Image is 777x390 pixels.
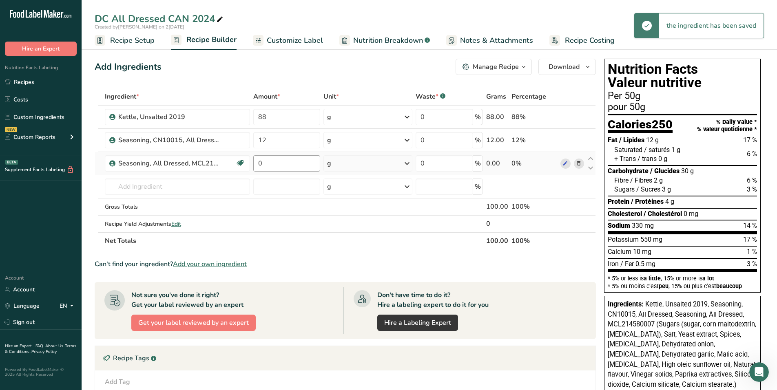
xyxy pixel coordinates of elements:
span: 2 g [654,176,663,184]
span: 0.5 mg [635,260,655,268]
div: Add Ingredients [95,60,162,74]
span: 1 % [747,248,757,256]
div: DC All Dressed CAN 2024 [95,11,225,26]
span: Amount [253,92,280,101]
span: 3 % [747,185,757,193]
span: Kettle, Unsalted 2019, Seasoning, CN10015, All Dressed, Seasoning, All Dressed, MCL214580007 (Sug... [608,300,756,388]
span: 330 mg [632,222,654,229]
span: Fat [608,136,618,144]
span: Nutrition Breakdown [353,35,423,46]
span: Saturated [614,146,642,154]
div: g [327,159,331,168]
div: Seasoning, CN10015, All Dressed [118,135,220,145]
div: Add Tag [105,377,130,387]
span: Ingredients: [608,300,644,308]
span: 0 g [658,155,667,163]
span: Sodium [608,222,630,229]
a: Nutrition Breakdown [339,31,430,50]
div: Powered By FoodLabelMaker © 2025 All Rights Reserved [5,367,77,377]
div: g [327,112,331,122]
span: Created by[PERSON_NAME] on 2[DATE] [95,24,184,30]
a: FAQ . [35,343,45,349]
a: Hire an Expert . [5,343,34,349]
button: Manage Recipe [456,59,532,75]
span: 14 % [743,222,757,229]
div: Calories [608,119,673,134]
a: Notes & Attachments [446,31,533,50]
span: 0 mg [684,210,698,218]
div: Not sure you've done it right? Get your label reviewed by an expert [131,290,244,310]
div: 0% [511,159,557,168]
span: / Glucides [650,167,680,175]
div: Waste [416,92,445,101]
button: Get your label reviewed by an expert [131,315,256,331]
div: 0 [486,219,508,229]
span: 4 g [665,198,674,205]
div: pour 50g [608,102,757,112]
a: Privacy Policy [31,349,57,355]
span: 12 g [646,136,659,144]
a: Recipe Costing [549,31,615,50]
div: Seasoning, All Dressed, MCL214580007 [118,159,220,168]
div: Can't find your ingredient? [95,259,596,269]
span: + Trans [614,155,636,163]
div: % Daily Value * % valeur quotidienne * [697,119,757,133]
div: Kettle, Unsalted 2019 [118,112,220,122]
span: / Lipides [619,136,644,144]
section: * 5% or less is , 15% or more is [608,272,757,289]
span: 250 [652,117,673,131]
th: Net Totals [103,232,485,249]
div: 88% [511,112,557,122]
a: Hire a Labeling Expert [377,315,458,331]
span: 550 mg [640,236,662,243]
span: 10 mg [633,248,651,256]
span: a lot [702,275,714,282]
div: Recipe Tags [95,346,595,370]
span: Notes & Attachments [460,35,533,46]
span: / saturés [644,146,670,154]
a: About Us . [45,343,65,349]
div: 88.00 [486,112,508,122]
span: 3 % [747,260,757,268]
a: Terms & Conditions . [5,343,76,355]
a: Language [5,299,40,313]
a: Recipe Setup [95,31,155,50]
span: / Cholestérol [644,210,682,218]
span: / Fibres [630,176,652,184]
div: Per 50g [608,91,757,101]
span: 30 g [681,167,694,175]
div: g [327,135,331,145]
th: 100.00 [485,232,510,249]
span: Recipe Setup [110,35,155,46]
h1: Nutrition Facts Valeur nutritive [608,62,757,90]
span: / trans [638,155,657,163]
span: Cholesterol [608,210,642,218]
div: Recipe Yield Adjustments [105,220,250,228]
span: beaucoup [716,283,742,289]
span: Fibre [614,176,629,184]
div: Don't have time to do it? Hire a labeling expert to do it for you [377,290,489,310]
input: Add Ingredient [105,178,250,195]
div: g [327,182,331,192]
div: 0.00 [486,159,508,168]
span: a little [644,275,661,282]
div: * 5% ou moins c’est , 15% ou plus c’est [608,283,757,289]
span: Unit [323,92,339,101]
span: 17 % [743,236,757,243]
span: Customize Label [267,35,323,46]
span: Carbohydrate [608,167,649,175]
span: 1 g [671,146,680,154]
span: Potassium [608,236,639,243]
div: NEW [5,127,17,132]
div: 12.00 [486,135,508,145]
div: 100% [511,202,557,212]
span: / Sucres [636,185,660,193]
span: / Protéines [631,198,664,205]
span: Ingredient [105,92,139,101]
div: 100.00 [486,202,508,212]
span: Calcium [608,248,631,256]
span: Recipe Costing [565,35,615,46]
span: Download [549,62,580,72]
span: peu [659,283,669,289]
div: Custom Reports [5,133,55,141]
